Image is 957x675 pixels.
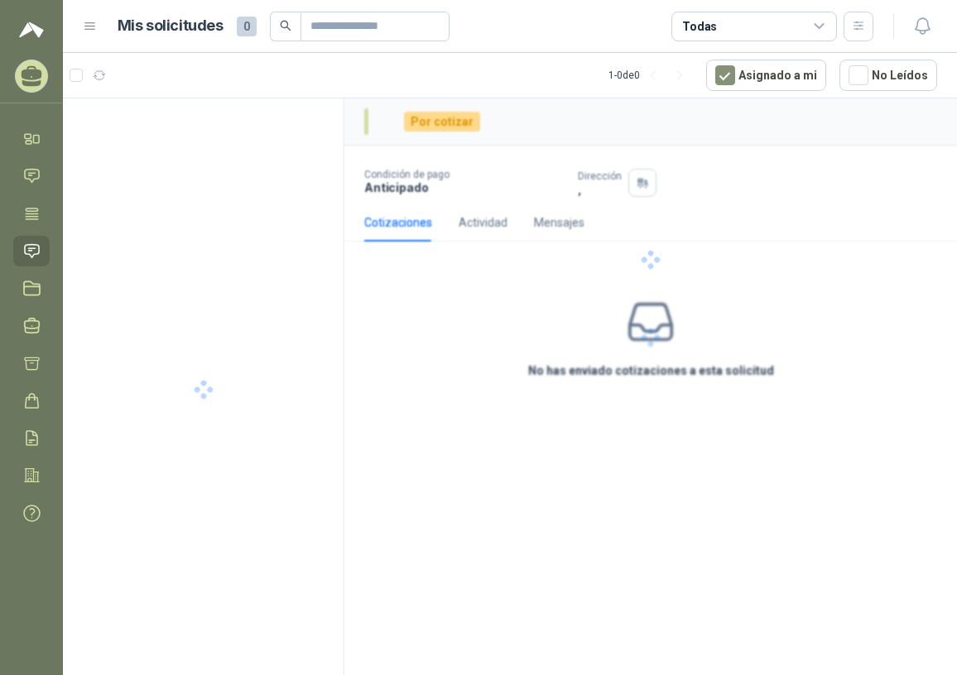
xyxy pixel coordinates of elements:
span: search [280,20,291,31]
img: Logo peakr [19,20,44,40]
button: No Leídos [839,60,937,91]
h1: Mis solicitudes [118,14,224,38]
button: Asignado a mi [706,60,826,91]
div: Todas [682,17,717,36]
span: 0 [237,17,257,36]
div: 1 - 0 de 0 [608,62,693,89]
